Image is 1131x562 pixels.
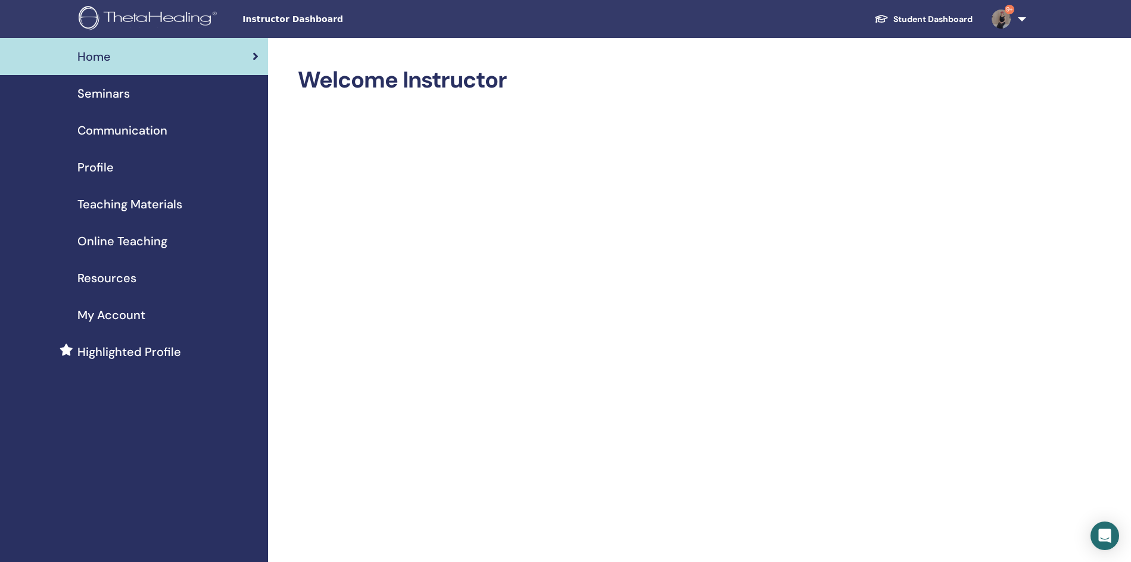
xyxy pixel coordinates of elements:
[865,8,982,30] a: Student Dashboard
[77,48,111,65] span: Home
[77,195,182,213] span: Teaching Materials
[79,6,221,33] img: logo.png
[992,10,1011,29] img: default.jpg
[77,232,167,250] span: Online Teaching
[874,14,889,24] img: graduation-cap-white.svg
[77,121,167,139] span: Communication
[77,343,181,361] span: Highlighted Profile
[77,158,114,176] span: Profile
[1091,522,1119,550] div: Open Intercom Messenger
[298,67,1009,94] h2: Welcome Instructor
[77,269,136,287] span: Resources
[242,13,421,26] span: Instructor Dashboard
[1005,5,1014,14] span: 9+
[77,85,130,102] span: Seminars
[77,306,145,324] span: My Account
